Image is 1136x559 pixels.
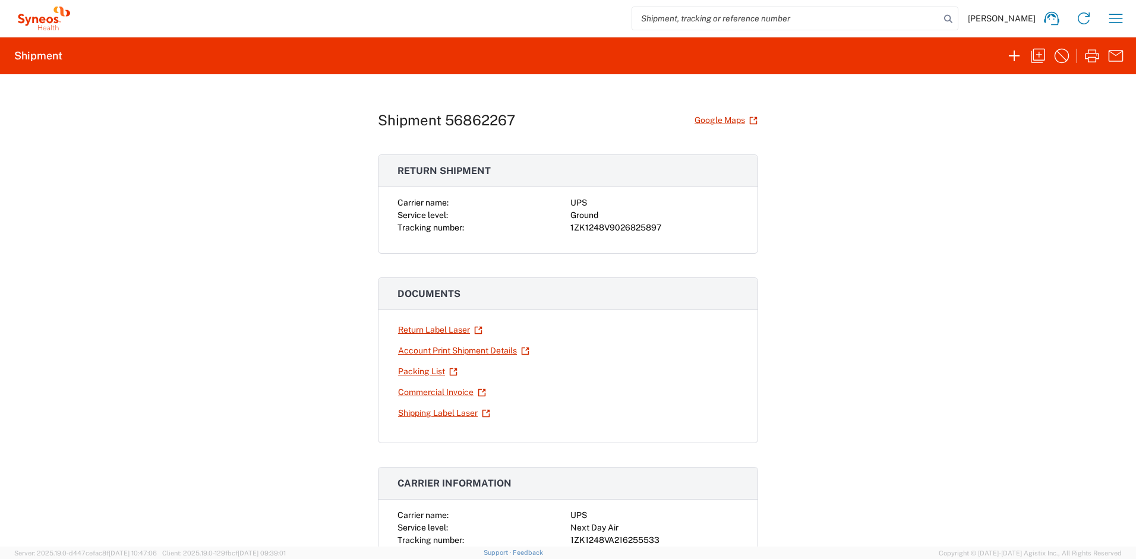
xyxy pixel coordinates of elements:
h1: Shipment 56862267 [378,112,515,129]
div: 1ZK1248VA216255533 [570,534,739,547]
div: Ground [570,209,739,222]
span: Tracking number: [397,223,464,232]
span: Carrier information [397,478,512,489]
span: Client: 2025.19.0-129fbcf [162,549,286,557]
span: [DATE] 09:39:01 [238,549,286,557]
a: Support [484,549,513,556]
div: UPS [570,509,739,522]
a: Commercial Invoice [397,382,487,403]
span: Documents [397,288,460,299]
span: Return shipment [397,165,491,176]
a: Feedback [513,549,543,556]
a: Google Maps [694,110,758,131]
span: [PERSON_NAME] [968,13,1036,24]
input: Shipment, tracking or reference number [632,7,940,30]
div: 1ZK1248V9026825897 [570,222,739,234]
span: Service level: [397,523,448,532]
a: Shipping Label Laser [397,403,491,424]
div: Next Day Air [570,522,739,534]
span: Service level: [397,210,448,220]
span: Carrier name: [397,510,449,520]
span: Carrier name: [397,198,449,207]
span: Server: 2025.19.0-d447cefac8f [14,549,157,557]
span: [DATE] 10:47:06 [109,549,157,557]
a: Account Print Shipment Details [397,340,530,361]
div: UPS [570,197,739,209]
h2: Shipment [14,49,62,63]
span: Copyright © [DATE]-[DATE] Agistix Inc., All Rights Reserved [939,548,1122,558]
a: Packing List [397,361,458,382]
a: Return Label Laser [397,320,483,340]
span: Tracking number: [397,535,464,545]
